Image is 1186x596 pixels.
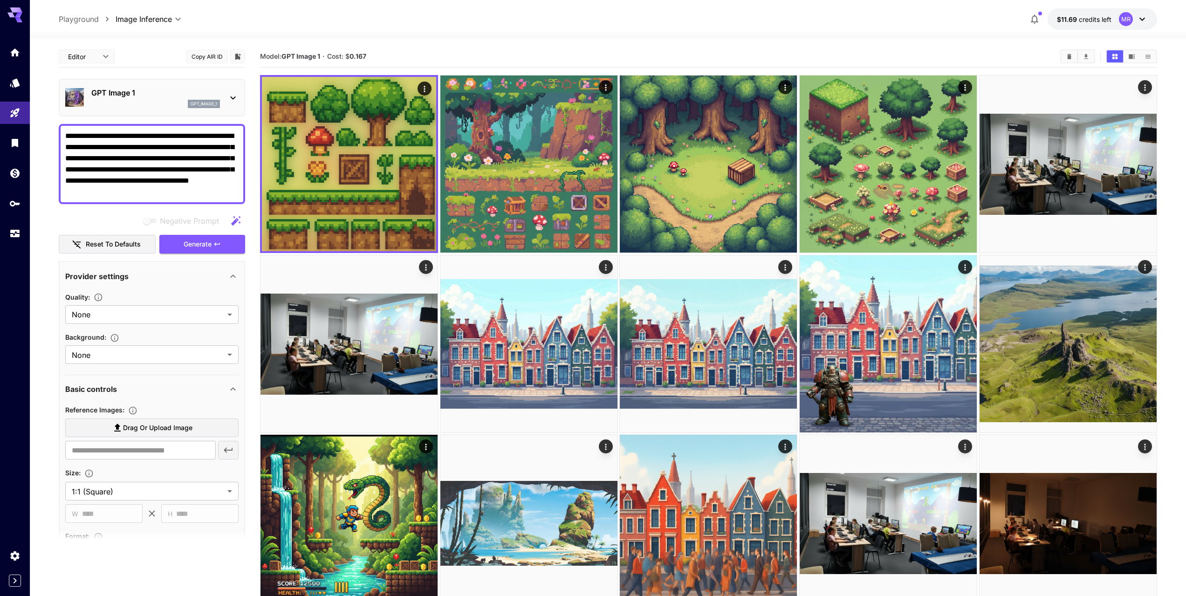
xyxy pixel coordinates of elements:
[1061,50,1077,62] button: Clear All
[1078,50,1094,62] button: Download All
[72,349,224,361] span: None
[59,235,156,254] button: Reset to defaults
[9,167,21,179] div: Wallet
[779,260,793,274] div: Actions
[186,50,228,63] button: Copy AIR ID
[958,80,972,94] div: Actions
[1140,50,1156,62] button: Show media in list view
[350,52,366,60] b: 0.167
[1060,49,1095,63] div: Clear AllDownload All
[1057,14,1111,24] div: $11.68579
[65,271,129,282] p: Provider settings
[168,508,172,519] span: H
[262,77,436,251] img: 9k=
[9,137,21,149] div: Library
[72,486,224,497] span: 1:1 (Square)
[1124,50,1140,62] button: Show media in video view
[159,235,245,254] button: Generate
[261,255,438,432] img: 9k=
[1138,439,1152,453] div: Actions
[65,293,90,301] span: Quality :
[116,14,172,25] span: Image Inference
[65,333,106,341] span: Background :
[9,47,21,58] div: Home
[160,215,219,226] span: Negative Prompt
[327,52,366,60] span: Cost: $
[124,406,141,415] button: Upload a reference image to guide the result. This is needed for Image-to-Image or Inpainting. Su...
[65,406,124,414] span: Reference Images :
[9,198,21,209] div: API Keys
[233,51,242,62] button: Add to library
[1138,80,1152,94] div: Actions
[440,75,617,253] img: Z
[980,75,1157,253] img: 9k=
[418,82,432,96] div: Actions
[800,255,977,432] img: 9k=
[65,83,239,112] div: GPT Image 1gpt_image_1
[599,260,613,274] div: Actions
[65,378,239,400] div: Basic controls
[779,439,793,453] div: Actions
[91,87,220,98] p: GPT Image 1
[81,469,97,478] button: Adjust the dimensions of the generated image by specifying its width and height in pixels, or sel...
[779,80,793,94] div: Actions
[260,52,320,60] span: Model:
[958,260,972,274] div: Actions
[59,14,116,25] nav: breadcrumb
[72,309,224,320] span: None
[72,508,78,519] span: W
[958,439,972,453] div: Actions
[1138,260,1152,274] div: Actions
[9,575,21,587] button: Expand sidebar
[68,52,97,62] span: Editor
[599,439,613,453] div: Actions
[1119,12,1133,26] div: MR
[419,439,433,453] div: Actions
[620,255,797,432] img: Z
[419,260,433,274] div: Actions
[141,215,226,226] span: Negative prompts are not compatible with the selected model.
[65,469,81,477] span: Size :
[191,101,217,107] p: gpt_image_1
[9,550,21,562] div: Settings
[65,384,117,395] p: Basic controls
[322,51,325,62] p: ·
[9,107,21,119] div: Playground
[440,255,617,432] img: 2Q==
[800,75,977,253] img: Z
[9,77,21,89] div: Models
[65,418,239,438] label: Drag or upload image
[65,265,239,288] div: Provider settings
[1048,8,1157,30] button: $11.68579MR
[1079,15,1111,23] span: credits left
[281,52,320,60] b: GPT Image 1
[599,80,613,94] div: Actions
[184,239,212,250] span: Generate
[9,228,21,240] div: Usage
[1057,15,1079,23] span: $11.69
[1106,49,1157,63] div: Show media in grid viewShow media in video viewShow media in list view
[980,255,1157,432] img: Z
[1107,50,1123,62] button: Show media in grid view
[123,422,192,434] span: Drag or upload image
[59,14,99,25] a: Playground
[620,75,797,253] img: 2Q==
